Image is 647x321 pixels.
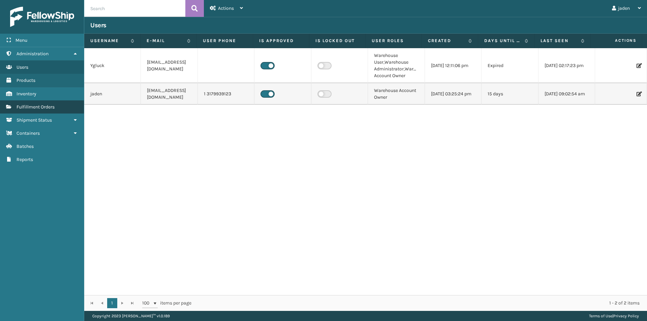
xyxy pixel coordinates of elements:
td: [EMAIL_ADDRESS][DOMAIN_NAME] [141,48,197,83]
h3: Users [90,21,106,29]
td: [EMAIL_ADDRESS][DOMAIN_NAME] [141,83,197,105]
td: [DATE] 12:11:06 pm [425,48,482,83]
span: Menu [16,37,27,43]
td: Warehouse Account Owner [368,83,425,105]
label: User phone [203,38,247,44]
span: 100 [142,300,152,307]
span: Actions [593,35,641,46]
a: Terms of Use [589,314,612,318]
label: Username [90,38,127,44]
td: [DATE] 03:25:24 pm [425,83,482,105]
label: Last Seen [541,38,578,44]
td: Warehouse User,Warehouse Administrator,Warehouse Account Owner [368,48,425,83]
span: Inventory [17,91,36,97]
span: Users [17,64,28,70]
label: Is Locked Out [315,38,359,44]
a: 1 [107,298,117,308]
p: Copyright 2023 [PERSON_NAME]™ v 1.0.189 [92,311,170,321]
td: jaden [84,83,141,105]
label: User Roles [372,38,415,44]
span: items per page [142,298,191,308]
i: Edit [637,63,641,68]
label: Created [428,38,465,44]
span: Products [17,77,35,83]
div: 1 - 2 of 2 items [201,300,640,307]
i: Edit [637,92,641,96]
label: Is Approved [259,38,303,44]
label: E-mail [147,38,184,44]
span: Shipment Status [17,117,52,123]
span: Actions [218,5,234,11]
a: Privacy Policy [613,314,639,318]
img: logo [10,7,74,27]
td: [DATE] 09:02:54 am [538,83,595,105]
span: Fulfillment Orders [17,104,55,110]
span: Batches [17,143,34,149]
span: Containers [17,130,40,136]
td: 15 days [482,83,538,105]
td: [DATE] 02:17:23 pm [538,48,595,83]
label: Days until password expires [484,38,521,44]
td: Ygluck [84,48,141,83]
td: Expired [482,48,538,83]
span: Administration [17,51,49,57]
div: | [589,311,639,321]
span: Reports [17,157,33,162]
td: 1 3179939123 [198,83,254,105]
